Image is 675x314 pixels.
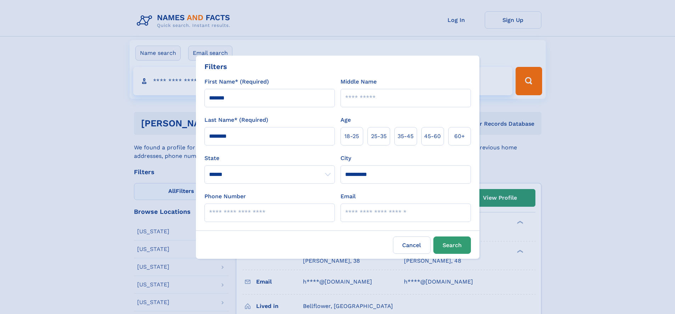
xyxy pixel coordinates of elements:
label: City [341,154,351,162]
button: Search [433,236,471,254]
label: Email [341,192,356,201]
label: State [204,154,335,162]
span: 25‑35 [371,132,387,141]
label: Cancel [393,236,431,254]
label: Phone Number [204,192,246,201]
span: 35‑45 [398,132,414,141]
label: First Name* (Required) [204,78,269,86]
span: 18‑25 [344,132,359,141]
span: 60+ [454,132,465,141]
label: Middle Name [341,78,377,86]
div: Filters [204,61,227,72]
label: Last Name* (Required) [204,116,268,124]
label: Age [341,116,351,124]
span: 45‑60 [424,132,441,141]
